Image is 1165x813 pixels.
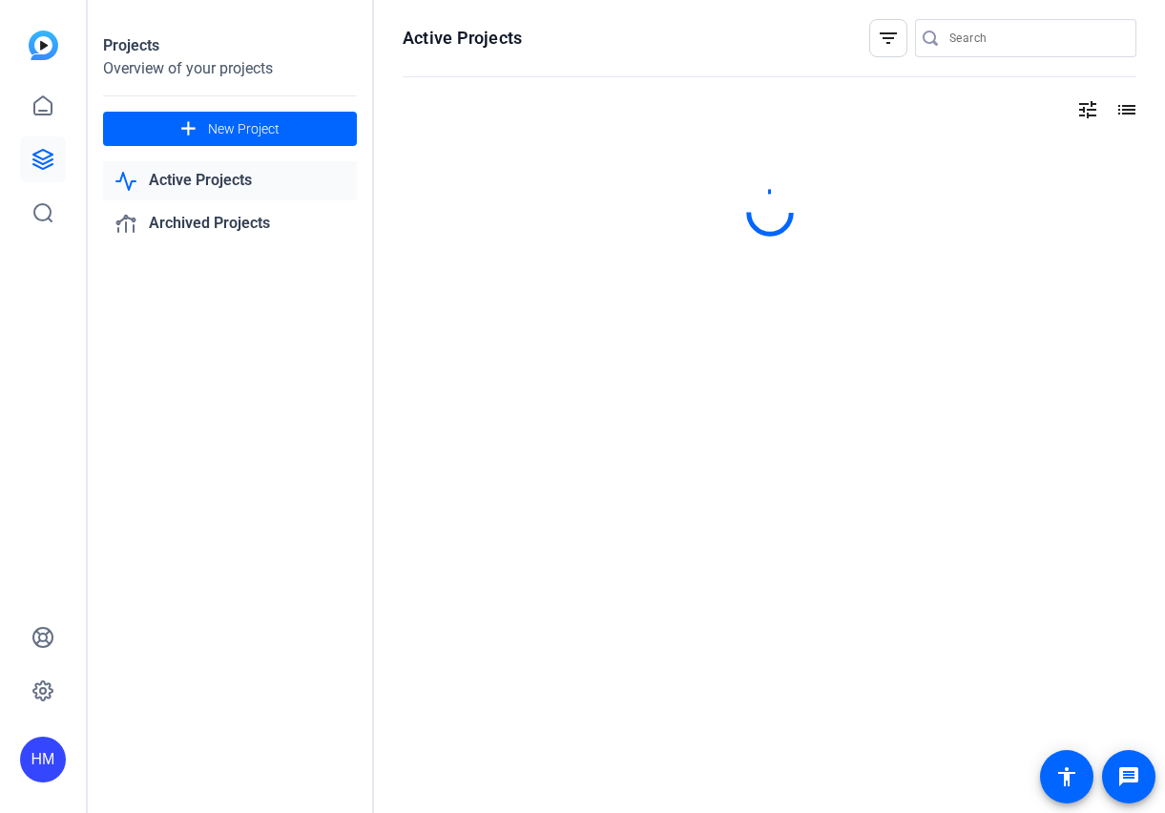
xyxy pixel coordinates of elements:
[208,119,280,139] span: New Project
[29,31,58,60] img: blue-gradient.svg
[103,57,357,80] div: Overview of your projects
[949,27,1121,50] input: Search
[103,161,357,200] a: Active Projects
[1076,98,1099,121] mat-icon: tune
[103,112,357,146] button: New Project
[1055,765,1078,788] mat-icon: accessibility
[877,27,900,50] mat-icon: filter_list
[1117,765,1140,788] mat-icon: message
[177,117,200,141] mat-icon: add
[103,204,357,243] a: Archived Projects
[20,737,66,782] div: HM
[103,34,357,57] div: Projects
[1113,98,1136,121] mat-icon: list
[403,27,522,50] h1: Active Projects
